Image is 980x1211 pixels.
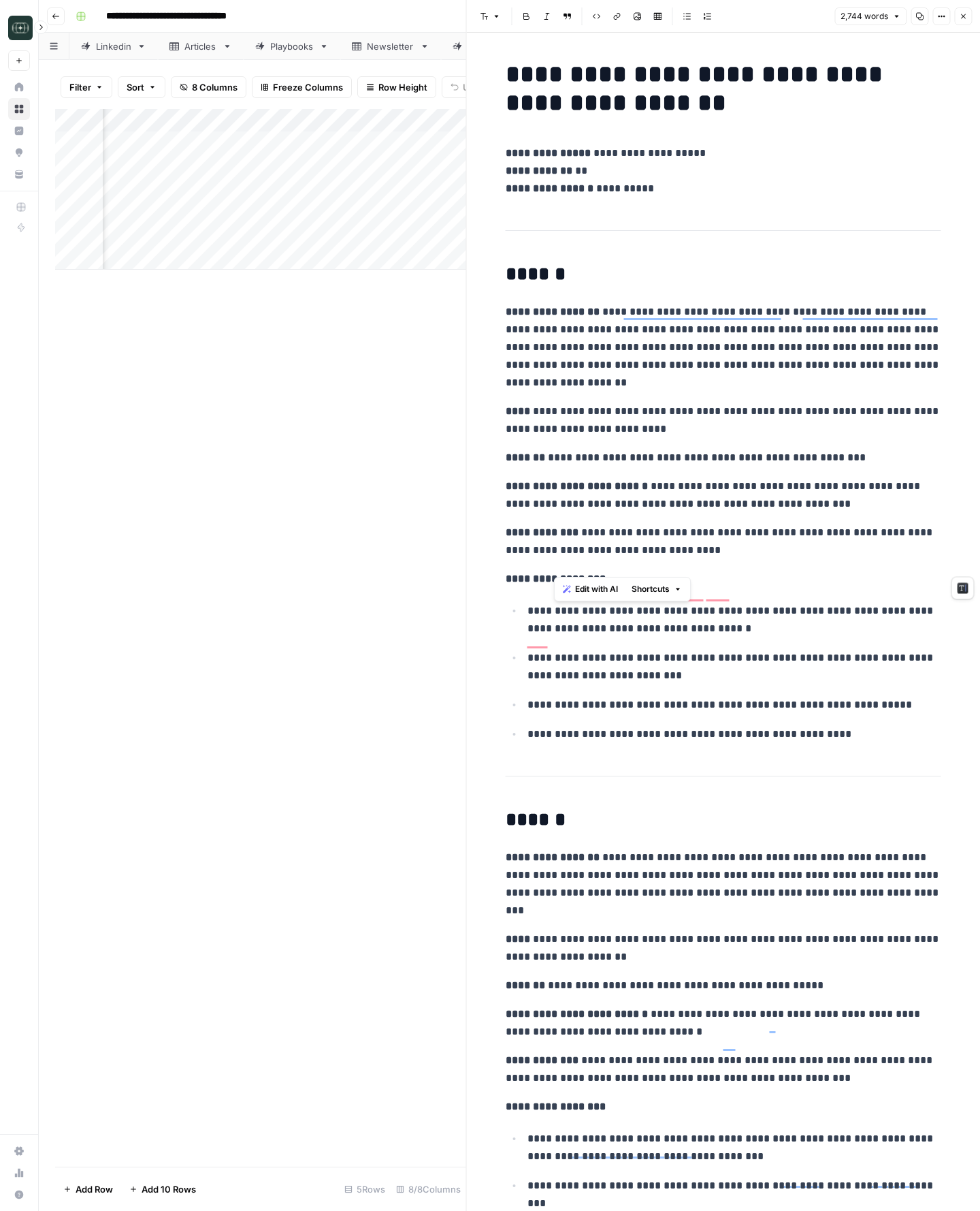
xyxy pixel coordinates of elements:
[441,33,518,60] a: Inspo
[632,583,670,595] span: Shortcuts
[55,1178,121,1200] button: Add Row
[626,580,687,598] button: Shortcuts
[8,1184,30,1206] button: Help + Support
[8,76,30,98] a: Home
[442,76,495,98] button: Undo
[340,33,441,60] a: Newsletter
[192,80,238,94] span: 8 Columns
[834,7,906,25] button: 2,744 words
[69,33,158,60] a: Linkedin
[378,80,427,94] span: Row Height
[8,120,30,142] a: Insights
[142,1182,196,1196] span: Add 10 Rows
[8,142,30,163] a: Opportunities
[357,76,436,98] button: Row Height
[118,76,165,98] button: Sort
[96,40,131,53] div: Linkedin
[184,40,217,53] div: Articles
[270,40,314,53] div: Playbooks
[8,11,30,45] button: Workspace: Catalyst
[171,76,246,98] button: 8 Columns
[252,76,352,98] button: Freeze Columns
[339,1178,391,1200] div: 5 Rows
[367,40,414,53] div: Newsletter
[557,580,623,598] button: Edit with AI
[76,1182,113,1196] span: Add Row
[8,163,30,185] a: Your Data
[69,80,91,94] span: Filter
[8,1162,30,1184] a: Usage
[8,98,30,120] a: Browse
[8,1140,30,1162] a: Settings
[158,33,244,60] a: Articles
[127,80,144,94] span: Sort
[273,80,343,94] span: Freeze Columns
[8,16,33,40] img: Catalyst Logo
[575,583,618,595] span: Edit with AI
[840,10,888,22] span: 2,744 words
[391,1178,466,1200] div: 8/8 Columns
[121,1178,204,1200] button: Add 10 Rows
[244,33,340,60] a: Playbooks
[61,76,112,98] button: Filter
